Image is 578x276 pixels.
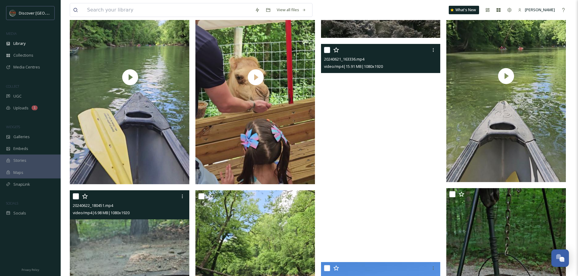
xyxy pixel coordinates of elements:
span: [PERSON_NAME] [525,7,555,12]
span: Library [13,41,25,46]
span: 20240622_180451.mp4 [73,203,113,208]
span: Maps [13,170,23,175]
span: Socials [13,210,26,216]
video: 20240621_163336.mp4 [321,44,441,256]
input: Search your library [84,3,252,17]
a: View all files [274,4,309,16]
a: Privacy Policy [22,266,39,273]
span: video/mp4 | 6.98 MB | 1080 x 1920 [73,210,130,215]
span: SnapLink [13,181,30,187]
span: WIDGETS [6,125,20,129]
span: UGC [13,93,22,99]
button: Open Chat [551,249,569,267]
span: video/mp4 | 15.91 MB | 1080 x 1920 [324,64,383,69]
span: Embeds [13,146,28,151]
a: [PERSON_NAME] [515,4,558,16]
span: Discover [GEOGRAPHIC_DATA][US_STATE] [19,10,95,16]
span: Stories [13,158,26,163]
span: Collections [13,52,33,58]
span: 20240621_163336.mp4 [324,56,364,62]
span: COLLECT [6,84,19,88]
span: SOCIALS [6,201,18,205]
span: Privacy Policy [22,268,39,272]
a: What's New [449,6,479,14]
span: Uploads [13,105,29,111]
span: Galleries [13,134,30,140]
span: MEDIA [6,31,17,36]
div: 1 [32,105,38,110]
img: SIN-logo.svg [10,10,16,16]
span: Media Centres [13,64,40,70]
